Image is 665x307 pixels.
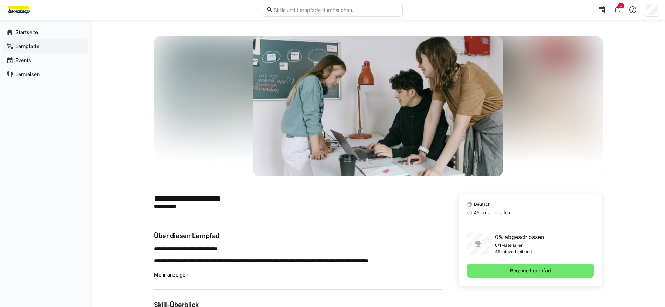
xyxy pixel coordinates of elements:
p: 0% abgeschlossen [495,233,544,241]
span: Deutsch [474,202,490,207]
h3: Über diesen Lernpfad [154,232,442,240]
button: Beginne Lernpfad [467,264,594,278]
p: 0/1 [495,243,501,248]
input: Skills und Lernpfade durchsuchen… [273,7,399,13]
span: Mehr anzeigen [154,272,188,278]
span: 4 [620,4,622,8]
span: Beginne Lernpfad [509,267,552,274]
p: Materialien [501,243,523,248]
span: 45 min an Inhalten [474,210,510,216]
p: verbleibend [509,249,532,254]
p: 45 min [495,249,509,254]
